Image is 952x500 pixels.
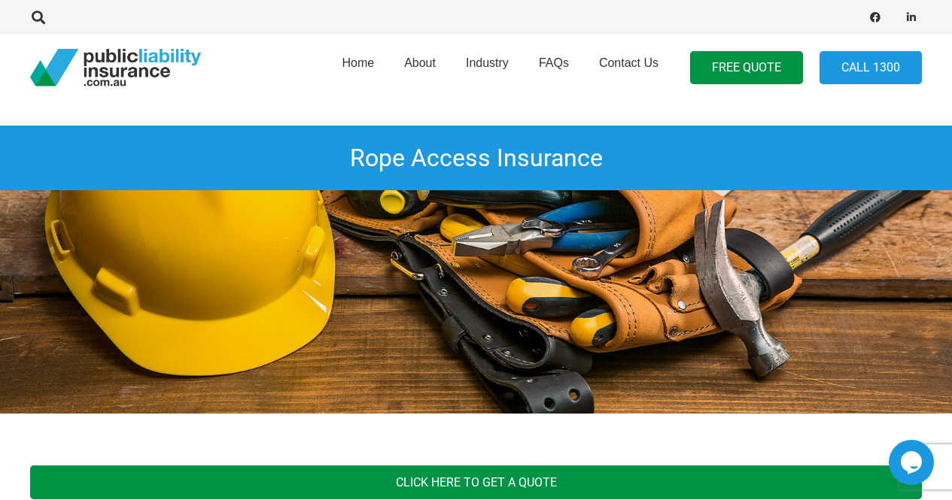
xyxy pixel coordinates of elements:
span: FAQs [539,56,569,69]
a: Search [23,11,53,24]
span: Home [342,56,374,69]
a: Home [327,29,389,106]
a: FAQs [524,29,584,106]
a: FREE QUOTE [690,51,803,85]
a: pli_logotransparent [30,49,201,86]
a: Contact Us [584,29,674,106]
a: Call 1300 [820,51,922,85]
a: Facebook [865,7,886,28]
span: About [404,56,436,69]
a: Click here to get a quote [30,465,922,499]
a: About [389,29,451,106]
span: Industry [466,56,509,69]
iframe: chat widget [889,440,937,485]
a: LinkedIn [901,7,922,28]
span: Contact Us [599,56,658,69]
a: Industry [451,29,524,106]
